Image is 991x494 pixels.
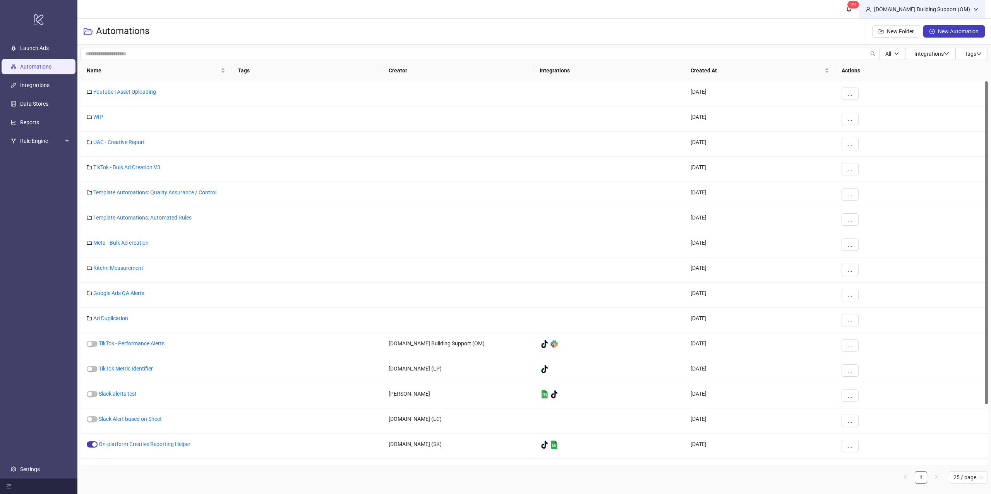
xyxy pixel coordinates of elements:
[93,164,160,170] a: TikTok - Bulk Ad Creation V3
[842,188,859,201] button: ...
[81,60,231,81] th: Name
[99,416,162,422] a: Slack Alert based on Sheet
[955,48,988,60] button: Tagsdown
[872,25,920,38] button: New Folder
[382,408,533,434] div: [DOMAIN_NAME] (LC)
[887,28,914,34] span: New Folder
[934,475,939,479] span: right
[93,114,103,120] a: WIP
[848,292,852,298] span: ...
[842,87,859,100] button: ...
[11,138,16,144] span: fork
[684,283,835,308] div: [DATE]
[976,51,982,57] span: down
[871,5,973,14] div: [DOMAIN_NAME] Building Support (OM)
[382,383,533,408] div: [PERSON_NAME]
[684,207,835,232] div: [DATE]
[684,81,835,106] div: [DATE]
[87,290,92,296] span: folder
[899,471,912,484] li: Previous Page
[20,466,40,472] a: Settings
[899,471,912,484] button: left
[941,23,979,32] span: Logout
[6,484,12,489] span: menu-fold
[20,45,49,51] a: Launch Ads
[20,133,63,149] span: Rule Engine
[848,443,852,449] span: ...
[684,182,835,207] div: [DATE]
[848,242,852,248] span: ...
[684,257,835,283] div: [DATE]
[903,475,908,479] span: left
[87,66,219,75] span: Name
[93,89,156,95] a: Youtube | Asset Uploading
[87,165,92,170] span: folder
[684,459,835,484] div: [DATE]
[20,63,51,70] a: Automations
[842,264,859,276] button: ...
[684,333,835,358] div: [DATE]
[691,66,823,75] span: Created At
[850,2,853,7] span: 2
[879,48,905,60] button: Alldown
[973,7,979,12] span: down
[848,216,852,223] span: ...
[848,418,852,424] span: ...
[382,434,533,459] div: [DOMAIN_NAME] (SK)
[914,51,949,57] span: Integrations
[684,308,835,333] div: [DATE]
[853,2,856,7] span: 9
[93,214,192,221] a: Template Automations: Automated Rules
[87,240,92,245] span: folder
[99,365,153,372] a: TikTok Metric Identifier
[20,119,39,125] a: Reports
[684,157,835,182] div: [DATE]
[930,471,943,484] li: Next Page
[866,7,871,12] span: user
[905,48,955,60] button: Integrationsdown
[842,364,859,377] button: ...
[842,289,859,301] button: ...
[93,139,145,145] a: UAC - Creative Report
[684,106,835,132] div: [DATE]
[915,472,927,483] a: 1
[99,391,137,397] a: Slack alerts test
[842,163,859,175] button: ...
[684,132,835,157] div: [DATE]
[382,358,533,383] div: [DOMAIN_NAME] (LP)
[20,101,48,107] a: Data Stores
[848,367,852,374] span: ...
[933,25,938,30] span: logout
[885,51,891,57] span: All
[93,265,143,271] a: Kitchn Measurement
[87,89,92,94] span: folder
[848,342,852,348] span: ...
[848,393,852,399] span: ...
[842,213,859,226] button: ...
[848,91,852,97] span: ...
[949,471,988,484] div: Page Size
[382,459,533,484] div: [DOMAIN_NAME] (LP)
[846,6,852,12] span: bell
[87,316,92,321] span: folder
[684,358,835,383] div: [DATE]
[944,51,949,57] span: down
[842,440,859,452] button: ...
[930,471,943,484] button: right
[96,25,149,38] h3: Automations
[848,191,852,197] span: ...
[848,166,852,172] span: ...
[20,82,50,88] a: Integrations
[842,415,859,427] button: ...
[93,240,149,246] a: Meta - Bulk Ad creation
[87,190,92,195] span: folder
[847,1,859,9] sup: 29
[93,189,216,196] a: Template Automations: Quality Assurance / Control
[878,29,884,34] span: folder-add
[93,315,128,321] a: Ad Duplication
[848,317,852,323] span: ...
[894,51,899,56] span: down
[842,389,859,402] button: ...
[842,113,859,125] button: ...
[231,60,382,81] th: Tags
